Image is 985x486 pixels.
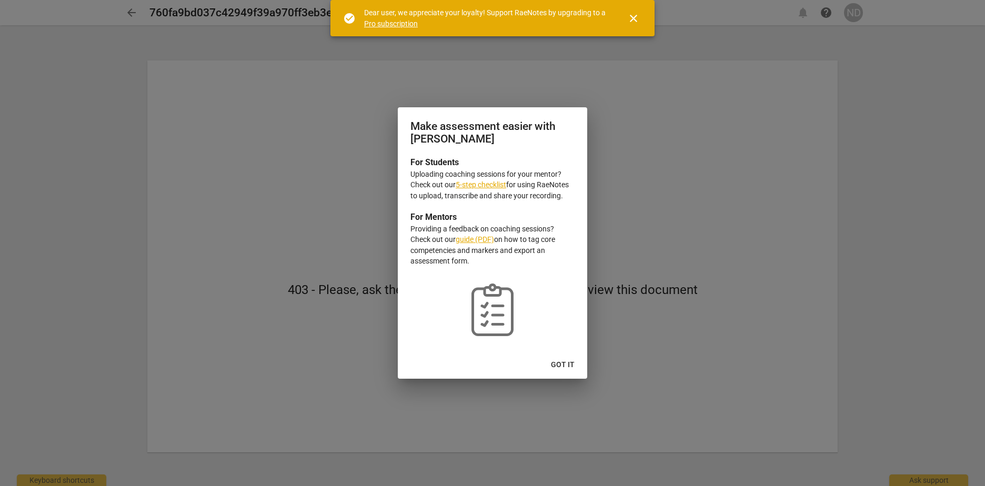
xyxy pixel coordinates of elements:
b: For Mentors [410,212,457,222]
button: Got it [542,356,583,374]
span: close [627,12,640,25]
button: Close [621,6,646,31]
a: Pro subscription [364,19,418,28]
a: 5-step checklist [456,180,506,189]
b: For Students [410,157,459,167]
div: Dear user, we appreciate your loyalty! Support RaeNotes by upgrading to a [364,7,608,29]
span: Got it [551,360,575,370]
h2: Make assessment easier with [PERSON_NAME] [410,120,575,146]
p: Providing a feedback on coaching sessions? Check out our on how to tag core competencies and mark... [410,224,575,267]
span: check_circle [343,12,356,25]
p: Uploading coaching sessions for your mentor? Check out our for using RaeNotes to upload, transcri... [410,169,575,201]
a: guide (PDF) [456,235,494,244]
